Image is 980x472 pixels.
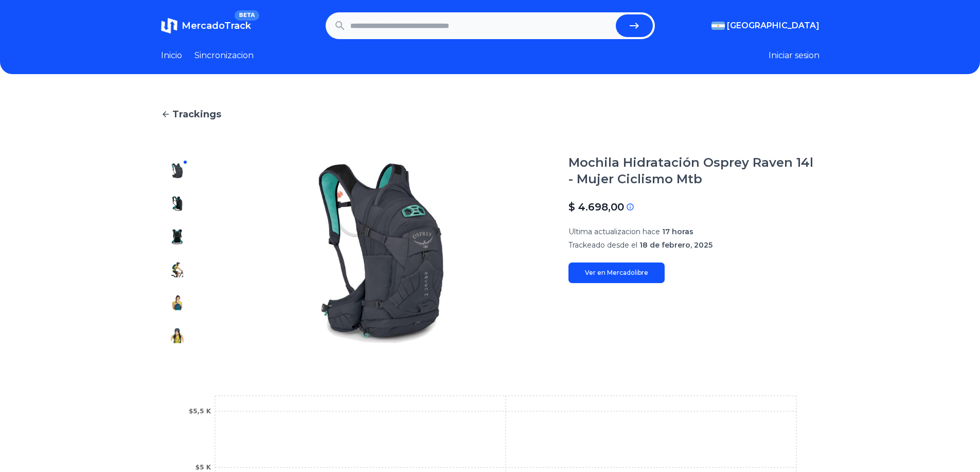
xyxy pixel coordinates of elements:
img: Mochila Hidratación Osprey Raven 14l - Mujer Ciclismo Mtb [169,196,186,212]
p: $ 4.698,00 [568,200,624,214]
span: MercadoTrack [182,20,251,31]
tspan: $5 K [195,464,211,471]
span: 18 de febrero, 2025 [639,240,712,250]
img: MercadoTrack [161,18,177,34]
img: Mochila Hidratación Osprey Raven 14l - Mujer Ciclismo Mtb [169,229,186,245]
span: Trackeado desde el [568,240,637,250]
a: Trackings [161,107,819,121]
img: Mochila Hidratación Osprey Raven 14l - Mujer Ciclismo Mtb [169,261,186,278]
a: MercadoTrackBETA [161,18,251,34]
button: [GEOGRAPHIC_DATA] [711,20,819,32]
a: Ver en Mercadolibre [568,263,665,283]
img: Mochila Hidratación Osprey Raven 14l - Mujer Ciclismo Mtb [169,163,186,179]
span: Ultima actualizacion hace [568,227,660,236]
img: Argentina [711,22,725,30]
img: Mochila Hidratación Osprey Raven 14l - Mujer Ciclismo Mtb [215,154,548,352]
button: Iniciar sesion [769,49,819,62]
span: [GEOGRAPHIC_DATA] [727,20,819,32]
tspan: $5,5 K [188,408,211,415]
span: 17 horas [662,227,693,236]
span: BETA [235,10,259,21]
a: Sincronizacion [194,49,254,62]
img: Mochila Hidratación Osprey Raven 14l - Mujer Ciclismo Mtb [169,327,186,344]
h1: Mochila Hidratación Osprey Raven 14l - Mujer Ciclismo Mtb [568,154,819,187]
img: Mochila Hidratación Osprey Raven 14l - Mujer Ciclismo Mtb [169,294,186,311]
span: Trackings [172,107,221,121]
a: Inicio [161,49,182,62]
